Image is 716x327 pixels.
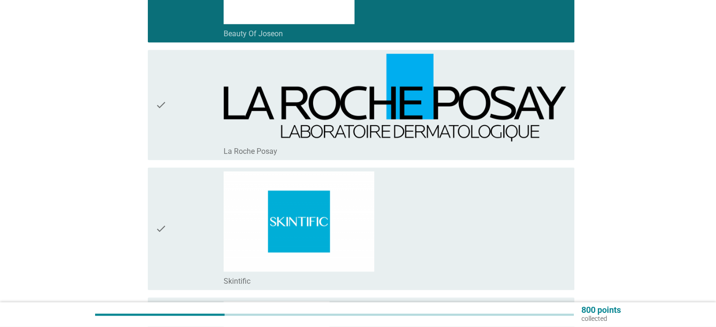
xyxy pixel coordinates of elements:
[224,54,566,142] img: 67434dcd-8e9c-4c24-bc10-1c5b5af11ac4-la-roche-posay.png
[224,29,283,39] label: Beauty Of Joseon
[224,147,277,156] label: La Roche Posay
[155,171,167,286] i: check
[224,277,250,286] label: Skintific
[155,54,167,156] i: check
[581,306,621,315] p: 800 points
[581,315,621,323] p: collected
[224,171,374,271] img: ecb3eb1f-7dc5-4f91-a82f-8d371b861b22-skintific.png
